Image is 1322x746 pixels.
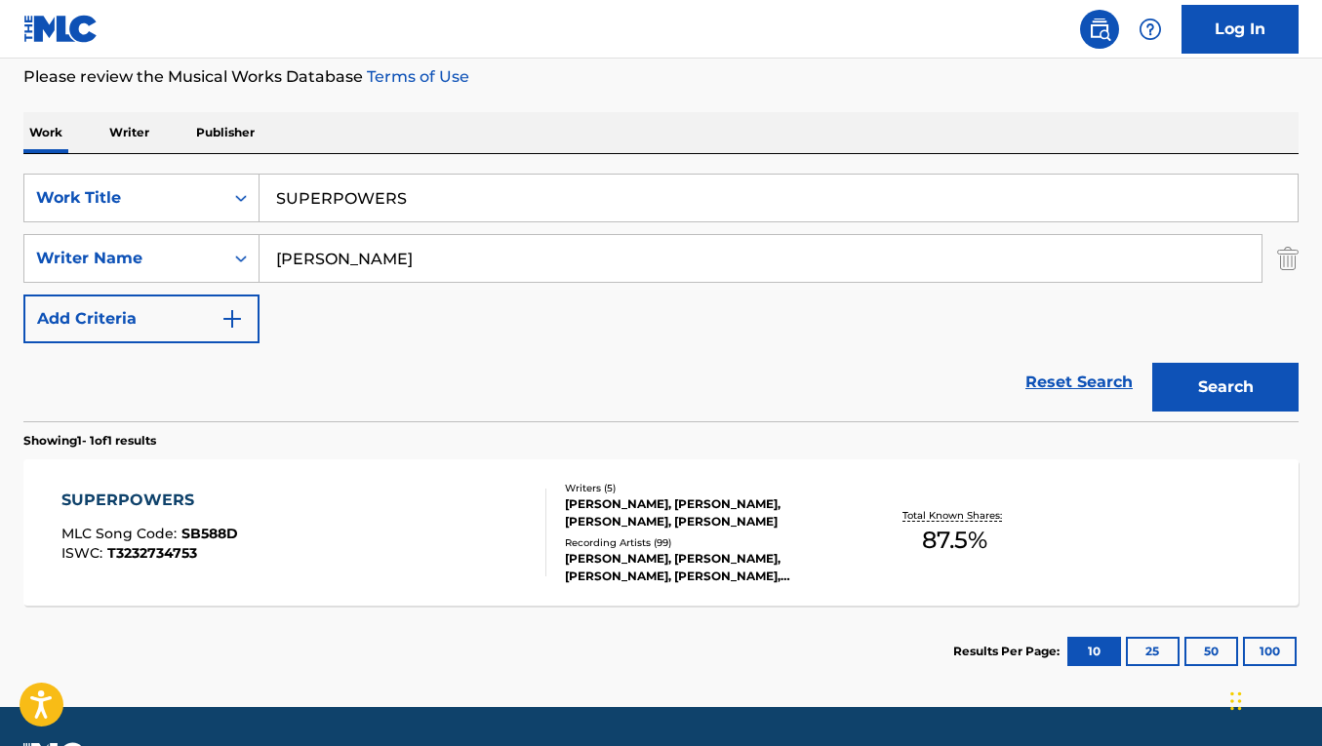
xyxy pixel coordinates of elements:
[23,432,156,450] p: Showing 1 - 1 of 1 results
[61,489,238,512] div: SUPERPOWERS
[23,174,1299,421] form: Search Form
[1224,652,1322,746] iframe: Chat Widget
[1230,672,1242,730] div: Drag
[922,523,987,558] span: 87.5 %
[36,247,212,270] div: Writer Name
[565,535,849,550] div: Recording Artists ( 99 )
[565,550,849,585] div: [PERSON_NAME], [PERSON_NAME], [PERSON_NAME], [PERSON_NAME], [PERSON_NAME]
[363,67,469,86] a: Terms of Use
[565,495,849,530] div: [PERSON_NAME], [PERSON_NAME], [PERSON_NAME], [PERSON_NAME]
[23,65,1299,89] p: Please review the Musical Works Database
[565,481,849,495] div: Writers ( 5 )
[1067,637,1121,666] button: 10
[953,643,1064,660] p: Results Per Page:
[1182,5,1299,54] a: Log In
[1243,637,1297,666] button: 100
[61,525,181,542] span: MLC Song Code :
[107,544,197,562] span: T3232734753
[1080,10,1119,49] a: Public Search
[1152,363,1299,412] button: Search
[1184,637,1238,666] button: 50
[36,186,212,210] div: Work Title
[190,112,260,153] p: Publisher
[23,459,1299,606] a: SUPERPOWERSMLC Song Code:SB588DISWC:T3232734753Writers (5)[PERSON_NAME], [PERSON_NAME], [PERSON_N...
[103,112,155,153] p: Writer
[1277,234,1299,283] img: Delete Criterion
[902,508,1007,523] p: Total Known Shares:
[23,112,68,153] p: Work
[1016,361,1142,404] a: Reset Search
[220,307,244,331] img: 9d2ae6d4665cec9f34b9.svg
[1131,10,1170,49] div: Help
[23,15,99,43] img: MLC Logo
[1139,18,1162,41] img: help
[23,294,260,343] button: Add Criteria
[181,525,238,542] span: SB588D
[1088,18,1111,41] img: search
[61,544,107,562] span: ISWC :
[1126,637,1180,666] button: 25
